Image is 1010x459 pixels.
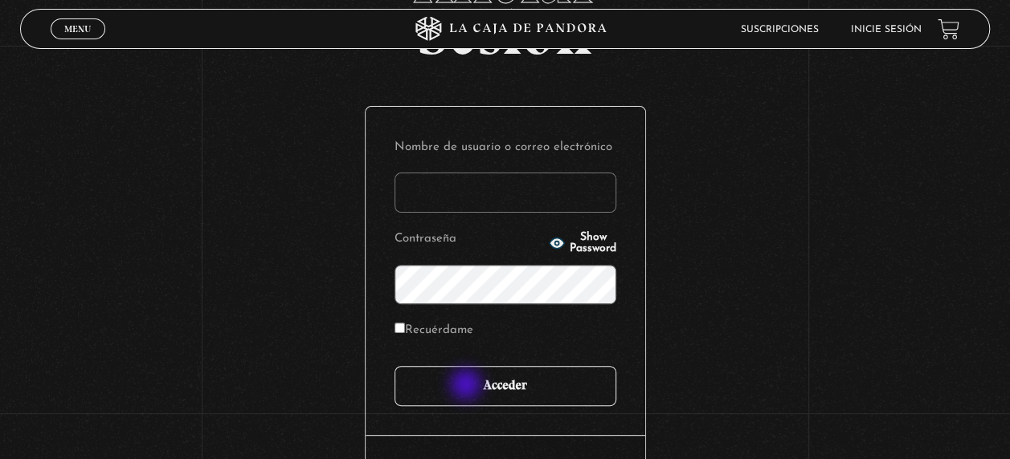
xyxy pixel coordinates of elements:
span: Menu [64,24,91,34]
button: Show Password [549,232,616,254]
label: Recuérdame [395,319,473,343]
input: Recuérdame [395,323,405,333]
a: Suscripciones [741,25,819,35]
span: Show Password [570,232,616,254]
input: Acceder [395,366,616,406]
label: Nombre de usuario o correo electrónico [395,136,616,160]
label: Contraseña [395,227,545,252]
a: Inicie sesión [851,25,922,35]
span: Cerrar [59,38,97,49]
a: View your shopping cart [938,18,959,40]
